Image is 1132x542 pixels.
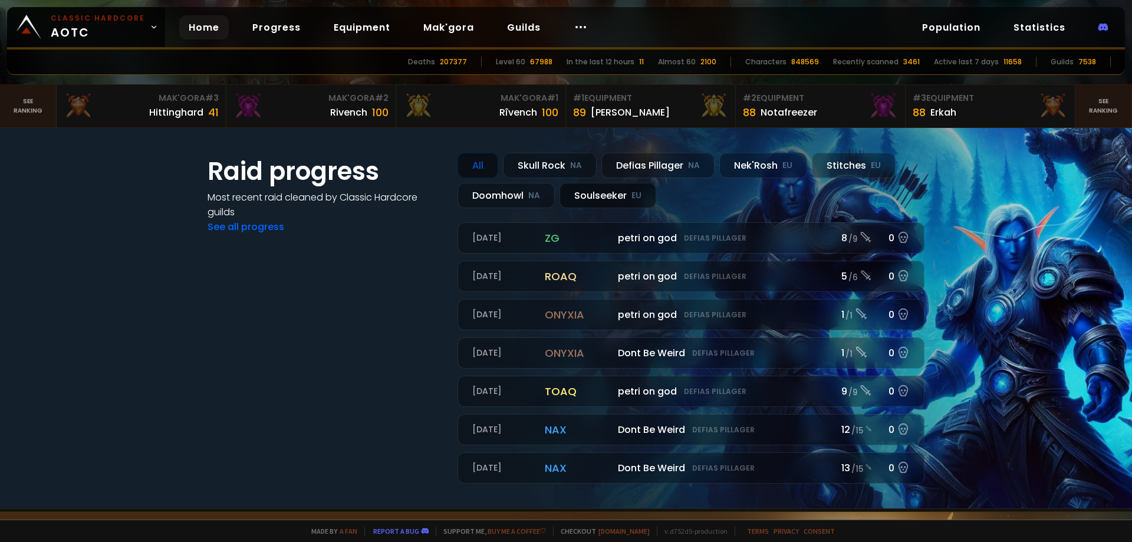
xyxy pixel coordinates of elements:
div: Equipment [743,92,898,104]
div: Soulseeker [560,183,656,208]
span: # 1 [573,92,584,104]
div: Rîvench [499,105,537,120]
span: Checkout [553,527,650,536]
a: Mak'Gora#3Hittinghard41 [57,85,226,127]
a: [DATE]naxDont Be WeirdDefias Pillager13 /150 [458,452,924,484]
a: #1Equipment89[PERSON_NAME] [566,85,736,127]
div: Rivench [330,105,367,120]
a: Home [179,15,229,40]
a: Terms [747,527,769,536]
div: Skull Rock [503,153,597,178]
div: Mak'Gora [403,92,558,104]
a: Equipment [324,15,400,40]
div: [PERSON_NAME] [591,105,670,120]
small: EU [871,160,881,172]
span: v. d752d5 - production [657,527,728,536]
div: 89 [573,104,586,120]
small: EU [631,190,641,202]
span: # 1 [547,92,558,104]
a: Report a bug [373,527,419,536]
a: #3Equipment88Erkah [906,85,1075,127]
a: Classic HardcoreAOTC [7,7,165,47]
span: # 3 [913,92,926,104]
div: 11658 [1003,57,1022,67]
small: NA [688,160,700,172]
h1: Raid progress [208,153,443,190]
div: 2100 [700,57,716,67]
a: Population [913,15,990,40]
a: Guilds [498,15,550,40]
span: # 2 [743,92,756,104]
a: #2Equipment88Notafreezer [736,85,906,127]
a: [DATE]toaqpetri on godDefias Pillager9 /90 [458,376,924,407]
a: [DATE]roaqpetri on godDefias Pillager5 /60 [458,261,924,292]
div: Erkah [930,105,956,120]
span: Support me, [436,527,546,536]
span: Made by [304,527,357,536]
div: 848569 [791,57,819,67]
div: Characters [745,57,787,67]
div: 88 [913,104,926,120]
div: Guilds [1051,57,1074,67]
span: # 3 [205,92,219,104]
div: Nek'Rosh [719,153,807,178]
a: Privacy [774,527,799,536]
div: Deaths [408,57,435,67]
a: Mak'Gora#1Rîvench100 [396,85,566,127]
div: 3461 [903,57,920,67]
small: NA [570,160,582,172]
a: [DATE]zgpetri on godDefias Pillager8 /90 [458,222,924,254]
div: Defias Pillager [601,153,715,178]
span: # 2 [375,92,389,104]
h4: Most recent raid cleaned by Classic Hardcore guilds [208,190,443,219]
div: Hittinghard [149,105,203,120]
a: Mak'Gora#2Rivench100 [226,85,396,127]
small: Classic Hardcore [51,13,145,24]
small: EU [782,160,792,172]
a: Buy me a coffee [488,527,546,536]
div: Equipment [913,92,1068,104]
a: [DATE]onyxiaDont Be WeirdDefias Pillager1 /10 [458,337,924,369]
div: In the last 12 hours [567,57,634,67]
a: See all progress [208,220,284,234]
a: Progress [243,15,310,40]
a: Statistics [1004,15,1075,40]
a: Consent [804,527,835,536]
a: [DATE]naxDont Be WeirdDefias Pillager12 /150 [458,414,924,445]
div: Doomhowl [458,183,555,208]
a: a fan [340,527,357,536]
div: 7538 [1078,57,1096,67]
div: Active last 7 days [934,57,999,67]
div: Mak'Gora [64,92,219,104]
div: 100 [372,104,389,120]
a: Seeranking [1075,85,1132,127]
a: Mak'gora [414,15,483,40]
small: NA [528,190,540,202]
a: [DOMAIN_NAME] [598,527,650,536]
div: Almost 60 [658,57,696,67]
span: AOTC [51,13,145,41]
div: 100 [542,104,558,120]
div: 41 [208,104,219,120]
div: 207377 [440,57,467,67]
div: Stitches [812,153,896,178]
div: Equipment [573,92,728,104]
div: 67988 [530,57,552,67]
div: All [458,153,498,178]
div: 88 [743,104,756,120]
div: Recently scanned [833,57,899,67]
div: Mak'Gora [233,92,389,104]
a: [DATE]onyxiapetri on godDefias Pillager1 /10 [458,299,924,330]
div: Notafreezer [761,105,817,120]
div: 11 [639,57,644,67]
div: Level 60 [496,57,525,67]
